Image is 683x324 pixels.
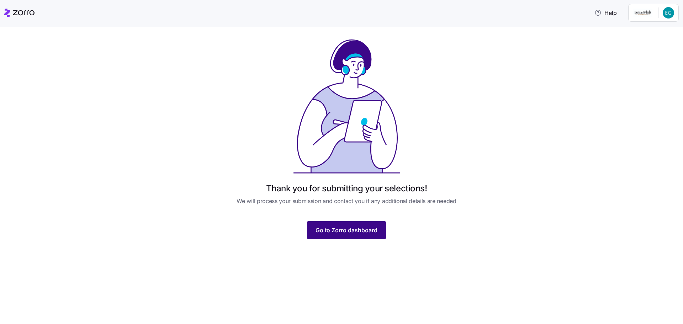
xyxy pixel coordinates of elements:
[589,6,623,20] button: Help
[594,9,617,17] span: Help
[633,9,652,17] img: Employer logo
[316,226,377,234] span: Go to Zorro dashboard
[307,221,386,239] button: Go to Zorro dashboard
[266,183,427,194] h1: Thank you for submitting your selections!
[663,7,674,18] img: aa82ffb3186877c4d543c44a4421891c
[237,197,456,206] span: We will process your submission and contact you if any additional details are needed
